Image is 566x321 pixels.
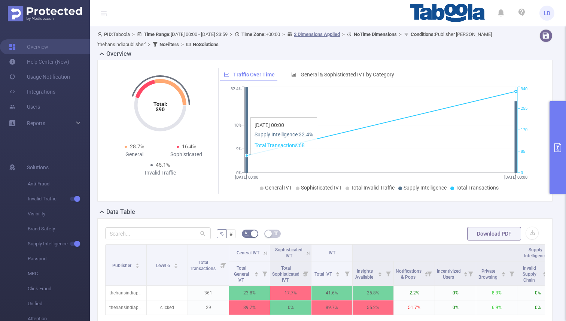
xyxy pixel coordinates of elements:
div: Sort [463,271,468,275]
span: > [228,31,235,37]
p: 0% [517,300,558,315]
span: > [179,42,186,47]
i: icon: bg-colors [244,231,249,236]
a: Integrations [9,84,55,99]
span: Total Invalid Traffic [351,185,395,191]
div: Sort [254,271,259,275]
div: Sort [378,271,382,275]
i: Filter menu [465,261,476,285]
p: 25.8% [353,286,393,300]
span: IVT [329,250,335,255]
i: Filter menu [424,261,435,285]
tspan: 255 [521,106,527,111]
div: Sort [135,262,140,267]
i: icon: caret-up [135,262,139,264]
div: General [108,151,160,158]
span: Notifications & Pops [396,269,422,280]
span: Click Fraud [28,281,90,296]
b: No Time Dimensions [354,31,397,37]
p: 8.3% [476,286,517,300]
p: 89.7% [311,300,352,315]
span: 45.1% [156,162,170,168]
p: 89.7% [229,300,270,315]
i: icon: bar-chart [291,72,296,77]
i: icon: caret-down [135,265,139,267]
p: 51.7% [394,300,435,315]
span: Unified [28,296,90,311]
tspan: 390 [156,106,165,112]
tspan: [DATE] 00:00 [504,175,527,180]
span: Visibility [28,206,90,221]
span: Passport [28,251,90,266]
i: icon: caret-up [378,271,382,273]
i: Filter menu [259,261,270,285]
i: icon: caret-down [378,273,382,276]
b: Conditions : [411,31,435,37]
span: Invalid Traffic [28,191,90,206]
span: > [340,31,347,37]
span: # [229,231,233,237]
p: 0% [270,300,311,315]
div: Sophisticated [160,151,212,158]
div: Invalid Traffic [134,169,186,177]
i: icon: caret-up [174,262,178,264]
tspan: Total: [153,101,167,107]
span: Level 6 [156,263,171,268]
button: Download PDF [467,227,521,240]
tspan: 0% [236,170,241,175]
p: clicked [147,300,188,315]
span: Incentivized Users [437,269,461,280]
b: PID: [104,31,113,37]
h2: Data Table [106,208,135,216]
span: Supply Intelligence [404,185,447,191]
p: 23.8% [229,286,270,300]
span: Total Transactions [456,185,499,191]
i: icon: user [97,32,104,37]
span: Sophisticated IVT [275,247,302,258]
i: icon: caret-down [502,273,506,276]
span: > [130,31,137,37]
i: Filter menu [342,261,352,285]
a: Help Center (New) [9,54,69,69]
span: Taboola [DATE] 00:00 - [DATE] 23:59 +00:00 [97,31,492,47]
b: No Solutions [193,42,219,47]
b: Time Zone: [241,31,266,37]
tspan: 18% [234,123,241,128]
span: Private Browsing [478,269,499,280]
div: Sort [174,262,178,267]
p: 17.7% [270,286,311,300]
i: icon: caret-up [543,271,547,273]
tspan: 0 [521,170,523,175]
p: 29 [188,300,229,315]
span: General & Sophisticated IVT by Category [301,72,394,78]
i: icon: line-chart [224,72,229,77]
i: icon: caret-up [336,271,340,273]
span: General IVT [237,250,259,255]
p: 6.9% [476,300,517,315]
span: Traffic Over Time [233,72,275,78]
u: 2 Dimensions Applied [294,31,340,37]
span: Publisher [112,263,133,268]
p: 0% [435,300,476,315]
tspan: 340 [521,87,527,92]
i: icon: caret-down [255,273,259,276]
a: Reports [27,116,45,131]
span: Brand Safety [28,221,90,236]
img: Protected Media [8,6,82,21]
span: Supply Intelligence [524,247,547,258]
i: Filter menu [218,245,229,285]
i: icon: caret-down [174,265,178,267]
i: icon: caret-down [336,273,340,276]
span: 16.4% [182,143,196,149]
i: icon: caret-up [255,271,259,273]
p: 41.6% [311,286,352,300]
span: Total Sophisticated IVT [272,266,299,283]
div: Sort [501,271,506,275]
tspan: 9% [236,147,241,152]
i: icon: caret-up [502,271,506,273]
a: Usage Notification [9,69,70,84]
span: Total Transactions [190,260,217,271]
i: Filter menu [383,261,393,285]
h2: Overview [106,49,131,58]
span: LB [544,6,550,21]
